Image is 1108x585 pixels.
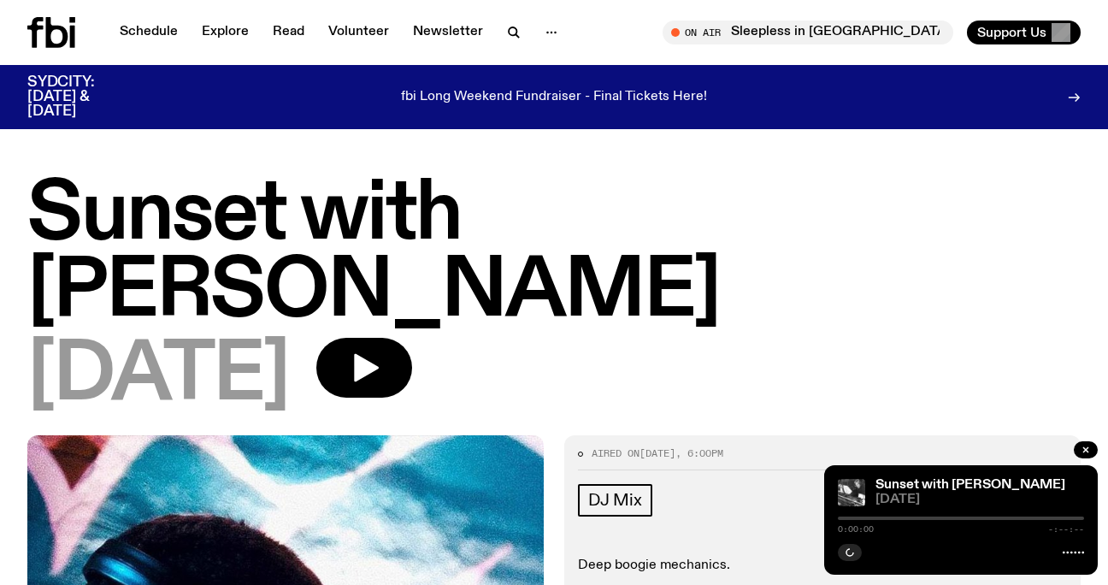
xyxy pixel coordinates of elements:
[109,21,188,44] a: Schedule
[588,491,642,510] span: DJ Mix
[875,493,1084,506] span: [DATE]
[675,446,723,460] span: , 6:00pm
[27,75,137,119] h3: SYDCITY: [DATE] & [DATE]
[27,338,289,415] span: [DATE]
[1048,525,1084,534] span: -:--:--
[592,446,639,460] span: Aired on
[663,21,953,44] button: On AirSleepless in [GEOGRAPHIC_DATA]
[578,558,1067,574] p: Deep boogie mechanics.
[578,484,652,517] a: DJ Mix
[977,25,1046,40] span: Support Us
[403,21,493,44] a: Newsletter
[192,21,259,44] a: Explore
[27,177,1081,331] h1: Sunset with [PERSON_NAME]
[262,21,315,44] a: Read
[639,446,675,460] span: [DATE]
[401,90,707,105] p: fbi Long Weekend Fundraiser - Final Tickets Here!
[838,525,874,534] span: 0:00:00
[875,478,1065,492] a: Sunset with [PERSON_NAME]
[318,21,399,44] a: Volunteer
[967,21,1081,44] button: Support Us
